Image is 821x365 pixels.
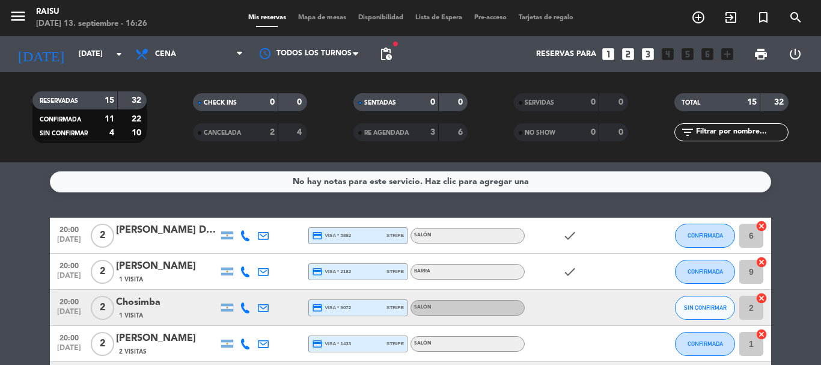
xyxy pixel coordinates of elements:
[270,128,275,136] strong: 2
[105,96,114,105] strong: 15
[204,130,241,136] span: CANCELADA
[312,302,323,313] i: credit_card
[312,266,323,277] i: credit_card
[680,125,695,140] i: filter_list
[618,98,626,106] strong: 0
[525,130,555,136] span: NO SHOW
[691,10,706,25] i: add_circle_outline
[132,115,144,123] strong: 22
[297,128,304,136] strong: 4
[525,100,554,106] span: SERVIDAS
[132,96,144,105] strong: 32
[119,347,147,357] span: 2 Visitas
[682,100,700,106] span: TOTAL
[116,222,218,238] div: [PERSON_NAME] Dal [PERSON_NAME]
[563,229,577,243] i: check
[774,98,786,106] strong: 32
[620,46,636,62] i: looks_two
[386,232,404,239] span: stripe
[116,295,218,310] div: Chosimba
[754,47,768,61] span: print
[789,10,803,25] i: search
[660,46,676,62] i: looks_4
[468,14,513,21] span: Pre-acceso
[204,100,237,106] span: CHECK INS
[386,304,404,311] span: stripe
[312,339,323,349] i: credit_card
[640,46,656,62] i: looks_3
[270,98,275,106] strong: 0
[155,50,176,58] span: Cena
[116,331,218,346] div: [PERSON_NAME]
[36,6,147,18] div: Raisu
[680,46,695,62] i: looks_5
[755,220,768,232] i: cancel
[600,46,616,62] i: looks_one
[675,296,735,320] button: SIN CONFIRMAR
[54,258,84,272] span: 20:00
[116,259,218,274] div: [PERSON_NAME]
[688,268,723,275] span: CONFIRMADA
[618,128,626,136] strong: 0
[9,7,27,25] i: menu
[414,305,432,310] span: Salón
[788,47,802,61] i: power_settings_new
[312,339,351,349] span: visa * 1433
[386,340,404,348] span: stripe
[458,128,465,136] strong: 6
[724,10,738,25] i: exit_to_app
[91,224,114,248] span: 2
[312,230,351,241] span: visa * 5892
[54,272,84,286] span: [DATE]
[379,47,393,61] span: pending_actions
[430,98,435,106] strong: 0
[242,14,292,21] span: Mis reservas
[755,328,768,340] i: cancel
[778,36,812,72] div: LOG OUT
[40,117,81,123] span: CONFIRMADA
[688,232,723,239] span: CONFIRMADA
[312,266,351,277] span: visa * 2182
[119,311,143,321] span: 1 Visita
[695,126,788,139] input: Filtrar por nombre...
[54,330,84,344] span: 20:00
[364,100,396,106] span: SENTADAS
[675,332,735,356] button: CONFIRMADA
[675,260,735,284] button: CONFIRMADA
[54,344,84,358] span: [DATE]
[9,7,27,29] button: menu
[132,129,144,137] strong: 10
[54,294,84,308] span: 20:00
[688,340,723,347] span: CONFIRMADA
[36,18,147,30] div: [DATE] 13. septiembre - 16:26
[352,14,409,21] span: Disponibilidad
[414,233,432,238] span: Salón
[105,115,114,123] strong: 11
[409,14,468,21] span: Lista de Espera
[54,222,84,236] span: 20:00
[386,268,404,275] span: stripe
[364,130,409,136] span: RE AGENDADA
[40,98,78,104] span: RESERVADAS
[591,98,596,106] strong: 0
[297,98,304,106] strong: 0
[591,128,596,136] strong: 0
[54,236,84,250] span: [DATE]
[430,128,435,136] strong: 3
[563,265,577,279] i: check
[109,129,114,137] strong: 4
[684,304,727,311] span: SIN CONFIRMAR
[755,292,768,304] i: cancel
[756,10,771,25] i: turned_in_not
[414,269,430,274] span: Barra
[719,46,735,62] i: add_box
[91,296,114,320] span: 2
[54,308,84,322] span: [DATE]
[675,224,735,248] button: CONFIRMADA
[392,40,399,48] span: fiber_manual_record
[292,14,352,21] span: Mapa de mesas
[312,302,351,313] span: visa * 9072
[755,256,768,268] i: cancel
[9,41,73,67] i: [DATE]
[312,230,323,241] i: credit_card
